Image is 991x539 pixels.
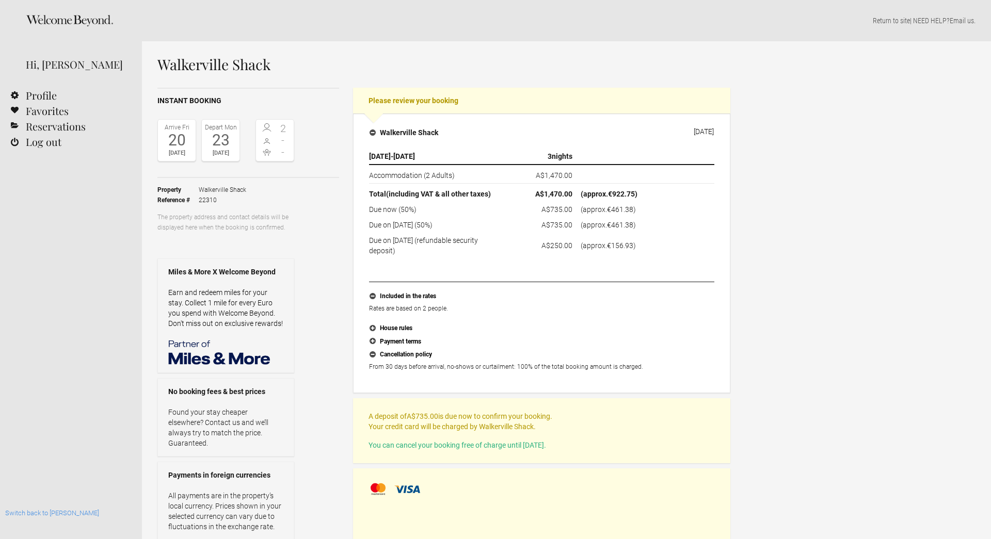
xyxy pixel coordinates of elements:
td: Due on [DATE] (refundable security deposit) [369,233,507,256]
span: - [275,135,292,145]
td: Accommodation (2 Adults) [369,165,507,184]
button: Included in the rates [369,290,714,303]
div: [DATE] [161,148,193,158]
flynt-currency: A$1,470.00 [536,171,572,179]
h2: Instant booking [157,95,339,106]
h2: Please review your booking [353,88,730,113]
p: A deposit of is due now to confirm your booking. Your credit card will be charged by Walkerville ... [369,411,715,432]
span: 2 [275,123,292,134]
span: You can cancel your booking free of charge until [DATE]. [369,441,546,449]
th: nights [507,149,577,165]
td: Due now (50%) [369,202,507,217]
p: Found your stay cheaper elsewhere? Contact us and we’ll always try to match the price. Guaranteed. [168,407,283,448]
button: Cancellation policy [369,348,714,362]
div: [DATE] [204,148,237,158]
a: Earn and redeem miles for your stay. Collect 1 mile for every Euro you spend with Welcome Beyond.... [168,288,283,328]
strong: Payments in foreign currencies [168,470,283,480]
h1: Walkerville Shack [157,57,730,72]
strong: Miles & More X Welcome Beyond [168,267,283,277]
span: Walkerville Shack [199,185,246,195]
strong: No booking fees & best prices [168,386,283,397]
flynt-currency: €922.75 [608,190,635,198]
strong: Property [157,185,199,195]
span: (approx. ) [581,205,636,214]
span: [DATE] [369,152,391,160]
span: (approx. ) [581,190,637,198]
div: Hi, [PERSON_NAME] [26,57,126,72]
div: [DATE] [694,127,714,136]
flynt-currency: A$735.00 [407,412,438,420]
flynt-currency: €156.93 [607,241,633,250]
th: - [369,149,507,165]
p: Rates are based on 2 people. [369,303,714,314]
p: | NEED HELP? . [157,15,976,26]
flynt-currency: A$1,470.00 [535,190,572,198]
flynt-currency: A$250.00 [541,241,572,250]
span: [DATE] [393,152,415,160]
button: Walkerville Shack [DATE] [361,122,722,143]
flynt-currency: A$735.00 [541,221,572,229]
a: Email us [950,17,974,25]
span: (approx. ) [581,221,636,229]
div: Depart Mon [204,122,237,133]
flynt-currency: A$735.00 [541,205,572,214]
flynt-currency: €461.38 [607,205,633,214]
td: Due on [DATE] (50%) [369,217,507,233]
button: Payment terms [369,335,714,349]
span: (including VAT & all other taxes) [386,190,491,198]
div: 20 [161,133,193,148]
span: 22310 [199,195,246,205]
strong: Reference # [157,195,199,205]
div: 23 [204,133,237,148]
th: Total [369,184,507,202]
button: House rules [369,322,714,335]
img: Miles & More [168,339,271,365]
a: Return to site [873,17,910,25]
p: The property address and contact details will be displayed here when the booking is confirmed. [157,212,294,233]
p: From 30 days before arrival, no-shows or curtailment: 100% of the total booking amount is charged. [369,362,714,372]
span: - [275,147,292,157]
span: (approx. ) [581,241,636,250]
span: 3 [548,152,552,160]
flynt-currency: €461.38 [607,221,633,229]
h4: Walkerville Shack [370,127,438,138]
p: All payments are in the property’s local currency. Prices shown in your selected currency can var... [168,491,283,532]
div: Arrive Fri [161,122,193,133]
a: Switch back to [PERSON_NAME] [5,509,99,517]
